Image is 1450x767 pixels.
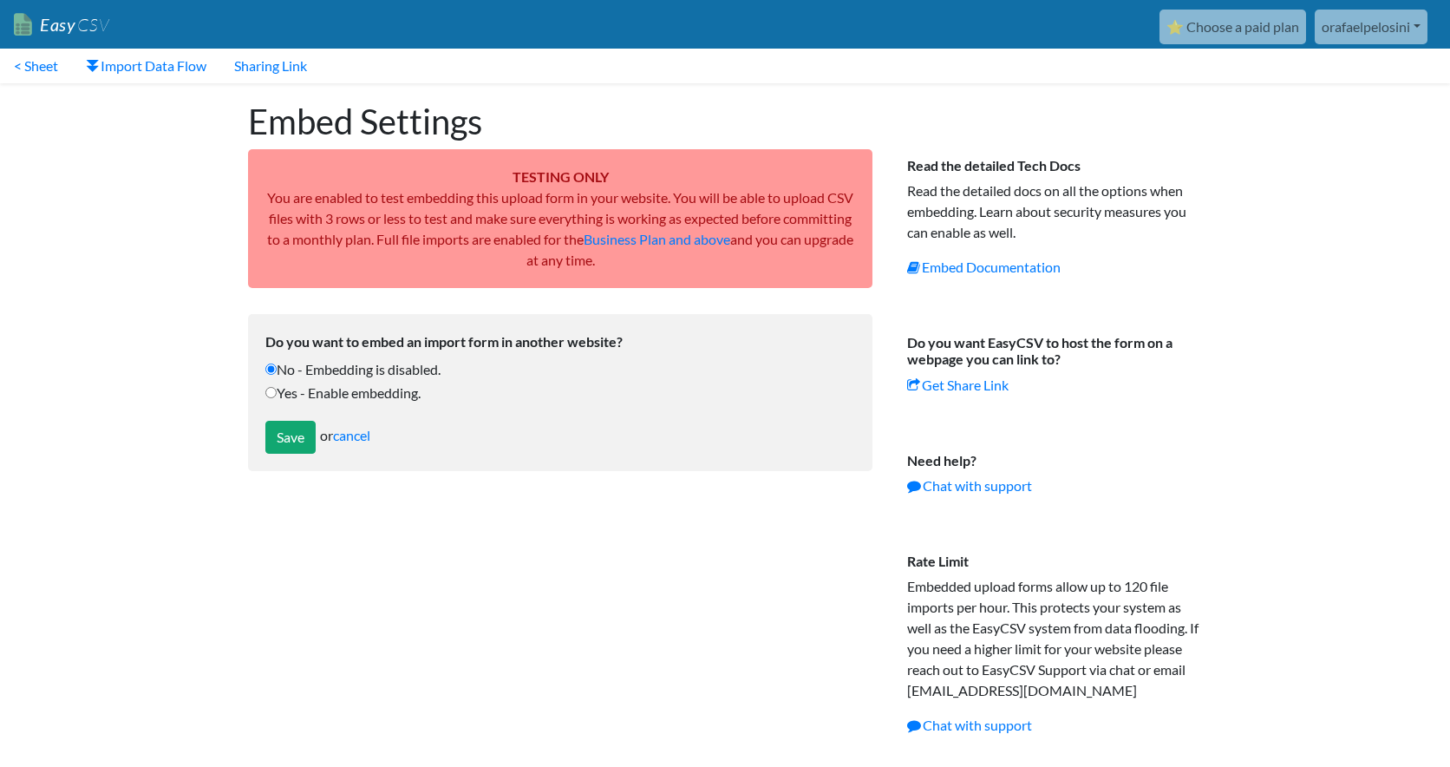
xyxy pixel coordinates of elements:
[248,101,872,142] h1: Embed Settings
[584,231,730,247] a: Business Plan and above
[907,396,1202,469] h6: Need help?
[907,576,1202,701] p: Embedded upload forms allow up to 120 file imports per hour. This protects your system as well as...
[265,421,316,454] input: Save
[907,377,1009,393] a: Get Share Link
[907,101,1202,174] h6: Read the detailed Tech Docs
[907,180,1202,243] p: Read the detailed docs on all the options when embedding. Learn about security measures you can e...
[265,387,277,398] input: Yes - Enable embedding.
[333,427,370,443] a: cancel
[907,717,1032,733] a: Chat with support
[1315,10,1427,44] a: orafaelpelosini
[907,496,1202,569] h6: Rate Limit
[75,14,109,36] span: CSV
[907,477,1032,494] a: Chat with support
[265,359,855,380] label: No - Embedding is disabled.
[265,383,855,403] label: Yes - Enable embedding.
[265,421,855,454] div: or
[220,49,321,83] a: Sharing Link
[248,149,872,288] div: You are enabled to test embedding this upload form in your website. You will be able to upload CS...
[265,333,623,350] strong: Do you want to embed an import form in another website?
[265,364,277,375] input: No - Embedding is disabled.
[14,7,109,43] a: EasyCSV
[1159,10,1306,44] a: ⭐ Choose a paid plan
[907,259,1061,275] a: Embed Documentation
[72,49,220,83] a: Import Data Flow
[907,278,1202,367] h6: Do you want EasyCSV to host the form on a webpage you can link to?
[513,168,609,185] strong: TESTING ONLY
